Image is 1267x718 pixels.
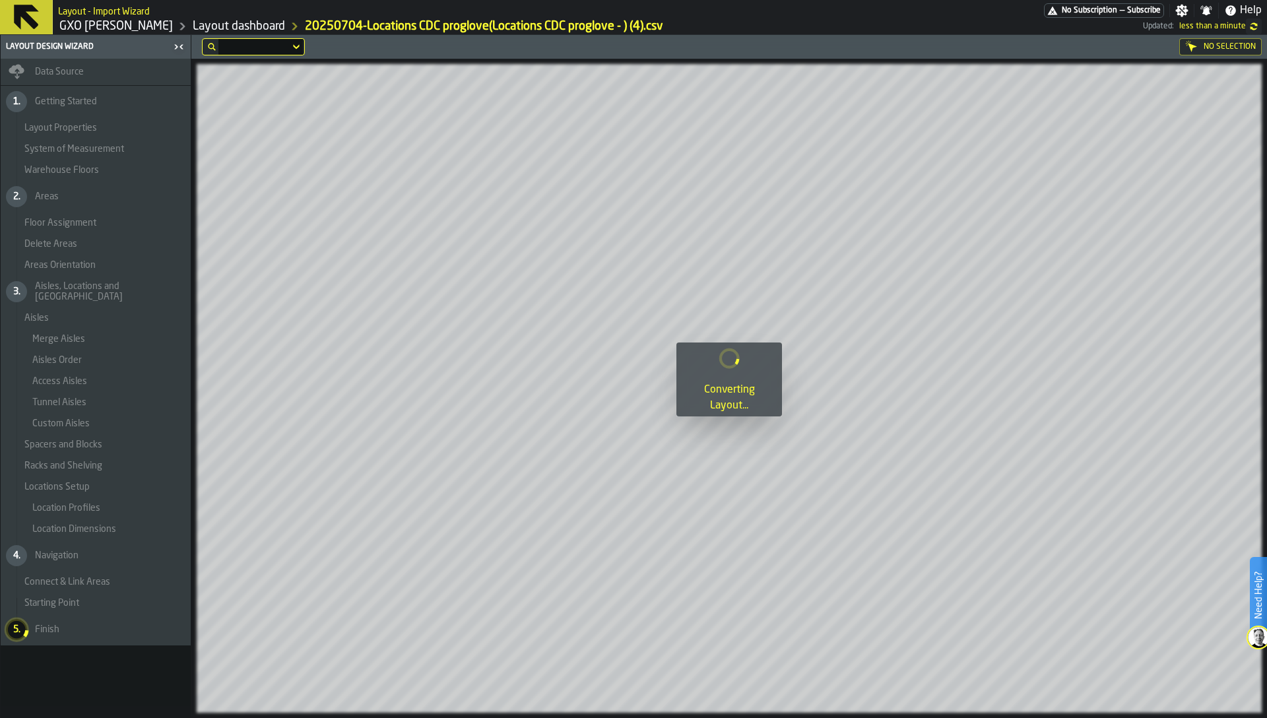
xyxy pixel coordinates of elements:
[1,350,191,371] li: menu Aisles Order
[24,598,79,608] span: Starting Point
[35,96,97,107] span: Getting Started
[1,139,191,160] li: menu System of Measurement
[1246,18,1262,34] label: button-toggle-undefined
[35,67,84,77] span: Data Source
[24,461,102,471] span: Racks and Shelving
[24,165,99,176] span: Warehouse Floors
[24,482,90,492] span: Locations Setup
[1,86,191,117] li: menu Getting Started
[24,239,77,249] span: Delete Areas
[32,376,87,387] span: Access Aisles
[24,144,124,154] span: System of Measurement
[32,503,100,513] span: Location Profiles
[1,614,191,645] li: menu Finish
[1170,4,1194,17] label: button-toggle-Settings
[24,313,49,323] span: Aisles
[1,476,191,498] li: menu Locations Setup
[1,329,191,350] li: menu Merge Aisles
[1,212,191,234] li: menu Floor Assignment
[1,434,191,455] li: menu Spacers and Blocks
[1,181,191,212] li: menu Areas
[24,440,102,450] span: Spacers and Blocks
[1044,3,1164,18] div: Menu Subscription
[32,397,86,408] span: Tunnel Aisles
[1143,22,1174,31] span: Updated:
[1,498,191,519] li: menu Location Profiles
[59,19,173,34] a: link-to-/wh/i/baca6aa3-d1fc-43c0-a604-2a1c9d5db74d
[1,234,191,255] li: menu Delete Areas
[1120,6,1124,15] span: —
[1,571,191,593] li: menu Connect & Link Areas
[1219,3,1267,18] label: button-toggle-Help
[1,413,191,434] li: menu Custom Aisles
[305,19,663,34] a: link-to-/wh/i/baca6aa3-d1fc-43c0-a604-2a1c9d5db74d/import/layout/c5ea9846-d6dd-4edc-b85f-152cc3b3...
[6,281,27,302] div: 3.
[1,59,191,86] li: menu Data Source
[32,524,116,535] span: Location Dimensions
[24,577,110,587] span: Connect & Link Areas
[208,43,216,51] div: hide filter
[1,160,191,181] li: menu Warehouse Floors
[35,550,79,561] span: Navigation
[35,281,185,302] span: Aisles, Locations and [GEOGRAPHIC_DATA]
[1062,6,1117,15] span: No Subscription
[58,4,150,17] h2: Sub Title
[1,276,191,308] li: menu Aisles, Locations and Bays
[24,123,97,133] span: Layout Properties
[32,355,82,366] span: Aisles Order
[1194,4,1218,17] label: button-toggle-Notifications
[35,191,59,202] span: Areas
[1,540,191,571] li: menu Navigation
[1,117,191,139] li: menu Layout Properties
[35,624,59,635] span: Finish
[32,418,90,429] span: Custom Aisles
[6,619,27,640] div: 5.
[687,382,771,414] div: Converting Layout...
[6,186,27,207] div: 2.
[32,334,85,344] span: Merge Aisles
[58,18,663,34] nav: Breadcrumb
[170,39,188,55] label: button-toggle-Close me
[1,308,191,329] li: menu Aisles
[1240,3,1262,18] span: Help
[1,519,191,540] li: menu Location Dimensions
[3,42,170,51] div: Layout Design Wizard
[6,91,27,112] div: 1.
[1,371,191,392] li: menu Access Aisles
[1,35,191,59] header: Layout Design Wizard
[1179,38,1262,55] div: No Selection
[1127,6,1161,15] span: Subscribe
[24,218,96,228] span: Floor Assignment
[1044,3,1164,18] a: link-to-/wh/i/baca6aa3-d1fc-43c0-a604-2a1c9d5db74d/pricing/
[1,455,191,476] li: menu Racks and Shelving
[1,593,191,614] li: menu Starting Point
[1,392,191,413] li: menu Tunnel Aisles
[6,545,27,566] div: 4.
[1179,22,1246,31] span: 29/08/2025, 08:49:38
[193,19,285,34] a: link-to-/wh/i/baca6aa3-d1fc-43c0-a604-2a1c9d5db74d/designer
[24,260,96,271] span: Areas Orientation
[1,255,191,276] li: menu Areas Orientation
[1251,558,1266,632] label: Need Help?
